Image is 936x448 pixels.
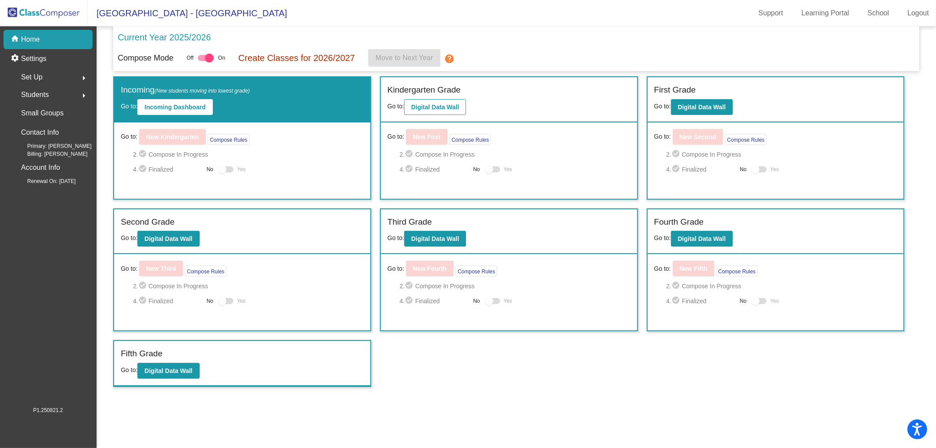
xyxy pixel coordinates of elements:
b: New Fourth [413,265,447,272]
mat-icon: check_circle [138,296,149,306]
button: Digital Data Wall [671,231,733,247]
span: Go to: [121,132,137,141]
span: Go to: [654,103,671,110]
span: Yes [237,296,246,306]
button: Digital Data Wall [671,99,733,115]
span: Yes [504,296,513,306]
span: 4. Finalized [400,296,469,306]
mat-icon: check_circle [671,149,682,160]
b: Digital Data Wall [678,235,726,242]
button: Digital Data Wall [137,231,199,247]
span: Go to: [387,132,404,141]
span: Go to: [121,264,137,273]
button: Compose Rules [455,265,497,276]
mat-icon: check_circle [671,296,682,306]
span: Go to: [121,366,137,373]
button: Digital Data Wall [404,231,466,247]
b: New Kindergarten [146,133,199,140]
b: Digital Data Wall [411,104,459,111]
label: Fifth Grade [121,348,162,360]
span: 2. Compose In Progress [133,149,364,160]
p: Create Classes for 2026/2027 [238,51,355,65]
span: 2. Compose In Progress [666,281,897,291]
span: 2. Compose In Progress [400,281,631,291]
mat-icon: check_circle [138,164,149,175]
p: Settings [21,54,47,64]
span: Go to: [654,234,671,241]
mat-icon: check_circle [671,164,682,175]
p: Home [21,34,40,45]
button: Compose Rules [185,265,226,276]
mat-icon: check_circle [405,281,415,291]
mat-icon: check_circle [405,149,415,160]
span: Yes [237,164,246,175]
span: Primary: [PERSON_NAME] [13,142,92,150]
span: On [218,54,225,62]
button: Incoming Dashboard [137,99,212,115]
span: 4. Finalized [133,164,202,175]
span: No [473,297,480,305]
button: Compose Rules [449,134,491,145]
span: Yes [770,164,779,175]
mat-icon: settings [11,54,21,64]
span: Go to: [121,103,137,110]
span: No [740,165,746,173]
p: Compose Mode [118,52,173,64]
mat-icon: home [11,34,21,45]
p: Current Year 2025/2026 [118,31,211,44]
p: Small Groups [21,107,64,119]
button: New Fifth [673,261,714,276]
span: Move to Next Year [376,54,433,61]
span: Yes [504,164,513,175]
span: Go to: [121,234,137,241]
mat-icon: check_circle [405,296,415,306]
button: Compose Rules [208,134,249,145]
span: 2. Compose In Progress [666,149,897,160]
span: 4. Finalized [666,164,735,175]
label: Incoming [121,84,250,97]
label: Kindergarten Grade [387,84,461,97]
mat-icon: help [444,54,455,64]
a: Learning Portal [795,6,857,20]
span: Go to: [654,132,671,141]
a: Logout [900,6,936,20]
button: New Third [139,261,183,276]
b: Digital Data Wall [678,104,726,111]
span: Yes [770,296,779,306]
span: 2. Compose In Progress [400,149,631,160]
span: 2. Compose In Progress [133,281,364,291]
button: Digital Data Wall [404,99,466,115]
label: Third Grade [387,216,432,229]
span: 4. Finalized [666,296,735,306]
span: Go to: [387,264,404,273]
span: No [207,297,213,305]
b: Digital Data Wall [144,235,192,242]
span: Off [186,54,194,62]
b: New Fifth [680,265,707,272]
b: New Second [680,133,716,140]
span: Set Up [21,71,43,83]
span: 4. Finalized [133,296,202,306]
span: [GEOGRAPHIC_DATA] - [GEOGRAPHIC_DATA] [88,6,287,20]
label: Second Grade [121,216,175,229]
mat-icon: check_circle [138,149,149,160]
mat-icon: arrow_right [79,73,89,83]
span: Go to: [387,234,404,241]
button: New Second [673,129,723,145]
a: School [861,6,896,20]
span: Students [21,89,49,101]
button: Compose Rules [716,265,758,276]
span: Renewal On: [DATE] [13,177,75,185]
button: New First [406,129,448,145]
p: Contact Info [21,126,59,139]
mat-icon: check_circle [138,281,149,291]
mat-icon: check_circle [405,164,415,175]
span: (New students moving into lowest grade) [154,88,250,94]
span: No [473,165,480,173]
b: Digital Data Wall [144,367,192,374]
label: First Grade [654,84,696,97]
b: Digital Data Wall [411,235,459,242]
mat-icon: arrow_right [79,90,89,101]
b: Incoming Dashboard [144,104,205,111]
button: Digital Data Wall [137,363,199,379]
